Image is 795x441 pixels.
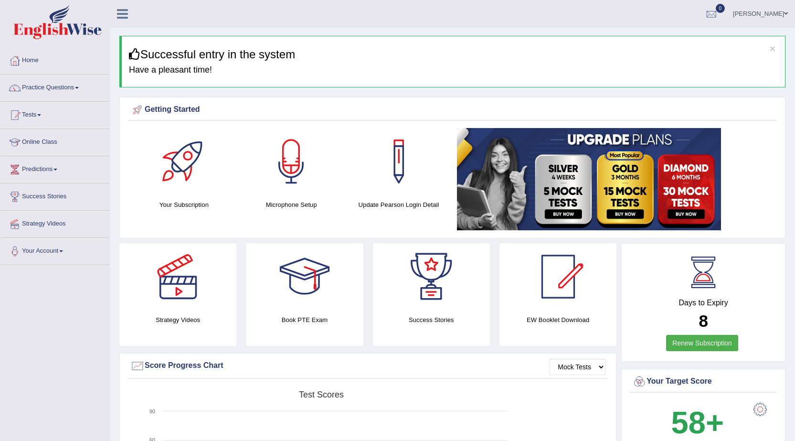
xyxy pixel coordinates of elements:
a: Practice Questions [0,75,109,98]
h4: Success Stories [373,315,490,325]
tspan: Test scores [299,390,344,399]
div: Your Target Score [632,375,774,389]
b: 8 [699,312,708,330]
a: Predictions [0,156,109,180]
div: Getting Started [130,103,774,117]
a: Online Class [0,129,109,153]
h4: Your Subscription [135,200,233,210]
h4: Book PTE Exam [246,315,363,325]
img: small5.jpg [457,128,721,230]
b: 58+ [671,405,724,440]
a: Home [0,47,109,71]
span: 0 [716,4,725,13]
h4: EW Booklet Download [499,315,616,325]
div: Score Progress Chart [130,359,605,373]
text: 90 [149,409,155,414]
h4: Strategy Videos [119,315,236,325]
h4: Days to Expiry [632,299,774,307]
a: Renew Subscription [666,335,738,351]
h4: Update Pearson Login Detail [350,200,448,210]
button: × [770,43,775,54]
h3: Successful entry in the system [129,48,778,61]
a: Success Stories [0,183,109,207]
h4: Have a pleasant time! [129,65,778,75]
a: Your Account [0,238,109,262]
a: Tests [0,102,109,126]
h4: Microphone Setup [243,200,340,210]
a: Strategy Videos [0,211,109,235]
